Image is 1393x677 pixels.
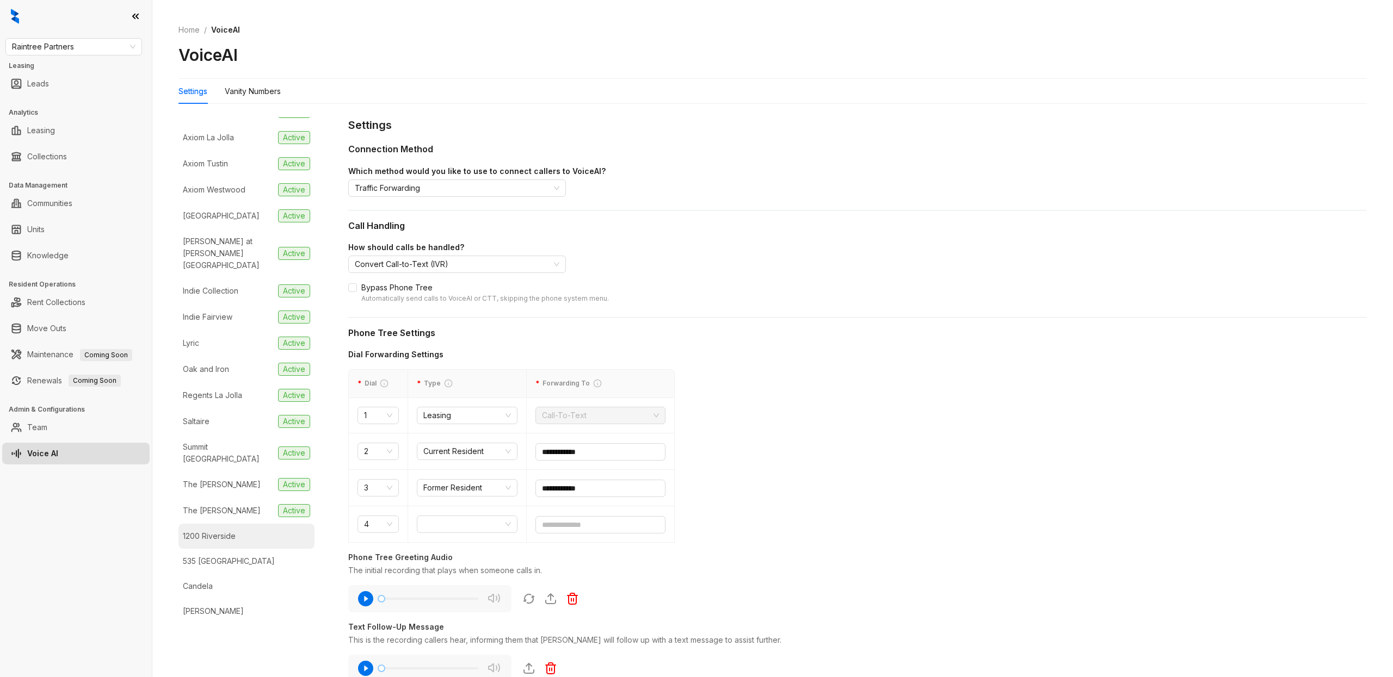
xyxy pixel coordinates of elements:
[348,219,1367,233] div: Call Handling
[278,504,310,517] span: Active
[535,378,665,389] div: Forwarding To
[183,580,213,592] div: Candela
[355,256,559,272] span: Convert Call-to-Text (IVR)
[364,516,392,532] span: 4
[364,480,392,496] span: 3
[183,605,244,617] div: [PERSON_NAME]
[12,39,135,55] span: Raintree Partners
[27,443,58,464] a: Voice AI
[176,24,202,36] a: Home
[183,389,242,401] div: Regents La Jolla
[423,480,511,496] span: Former Resident
[348,621,1367,633] div: Text Follow-Up Message
[278,310,310,324] span: Active
[278,284,310,297] span: Active
[348,634,1367,646] div: This is the recording callers hear, informing them that [PERSON_NAME] will follow up with a text ...
[278,337,310,350] span: Active
[348,349,675,361] div: Dial Forwarding Settings
[183,505,261,517] div: The [PERSON_NAME]
[2,146,150,167] li: Collections
[278,209,310,222] span: Active
[278,478,310,491] span: Active
[80,349,132,361] span: Coming Soon
[278,415,310,428] span: Active
[69,375,121,387] span: Coming Soon
[361,294,609,304] div: Automatically send calls to VoiceAI or CTT, skipping the phone system menu.
[355,180,559,196] span: Traffic Forwarding
[27,318,66,339] a: Move Outs
[2,73,150,95] li: Leads
[204,24,207,36] li: /
[2,344,150,365] li: Maintenance
[27,219,45,240] a: Units
[27,291,85,313] a: Rent Collections
[183,630,226,642] div: Maplewood
[183,441,274,465] div: Summit [GEOGRAPHIC_DATA]
[183,158,228,170] div: Axiom Tustin
[278,389,310,402] span: Active
[278,157,310,170] span: Active
[423,443,511,459] span: Current Resident
[183,530,236,542] div: 1200 Riverside
[9,181,152,190] h3: Data Management
[2,219,150,240] li: Units
[9,61,152,71] h3: Leasing
[178,85,207,97] div: Settings
[278,183,310,196] span: Active
[9,405,152,414] h3: Admin & Configurations
[27,120,55,141] a: Leasing
[27,146,67,167] a: Collections
[357,282,613,304] span: Bypass Phone Tree
[183,363,229,375] div: Oak and Iron
[9,108,152,117] h3: Analytics
[348,326,1367,340] div: Phone Tree Settings
[2,443,150,464] li: Voice AI
[2,192,150,214] li: Communities
[183,210,260,222] div: [GEOGRAPHIC_DATA]
[2,318,150,339] li: Move Outs
[27,370,121,392] a: RenewalsComing Soon
[364,407,392,424] span: 1
[225,85,281,97] div: Vanity Numbers
[183,285,238,297] div: Indie Collection
[278,446,310,459] span: Active
[183,311,232,323] div: Indie Fairview
[417,378,517,389] div: Type
[27,73,49,95] a: Leads
[27,192,72,214] a: Communities
[423,407,511,424] span: Leasing
[27,417,47,438] a: Team
[2,245,150,266] li: Knowledge
[2,120,150,141] li: Leasing
[183,479,261,490] div: The [PERSON_NAME]
[542,407,659,424] span: Call-To-Text
[183,555,275,567] div: 535 [GEOGRAPHIC_DATA]
[348,117,1367,134] div: Settings
[278,247,310,260] span: Active
[348,564,1367,576] div: The initial recording that plays when someone calls in.
[2,370,150,392] li: Renewals
[183,235,274,271] div: [PERSON_NAME] at [PERSON_NAME][GEOGRAPHIC_DATA]
[348,142,1367,156] div: Connection Method
[278,131,310,144] span: Active
[183,415,209,427] div: Saltaire
[183,132,234,144] div: Axiom La Jolla
[183,184,245,196] div: Axiom Westwood
[27,245,69,266] a: Knowledge
[348,165,1367,177] div: Which method would you like to use to connect callers to VoiceAI?
[2,291,150,313] li: Rent Collections
[183,337,199,349] div: Lyric
[348,241,1367,253] div: How should calls be handled?
[364,443,392,459] span: 2
[278,363,310,376] span: Active
[211,25,240,34] span: VoiceAI
[358,378,399,389] div: Dial
[2,417,150,438] li: Team
[9,280,152,289] h3: Resident Operations
[11,9,19,24] img: logo
[178,45,238,65] h2: VoiceAI
[348,551,1367,563] div: Phone Tree Greeting Audio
